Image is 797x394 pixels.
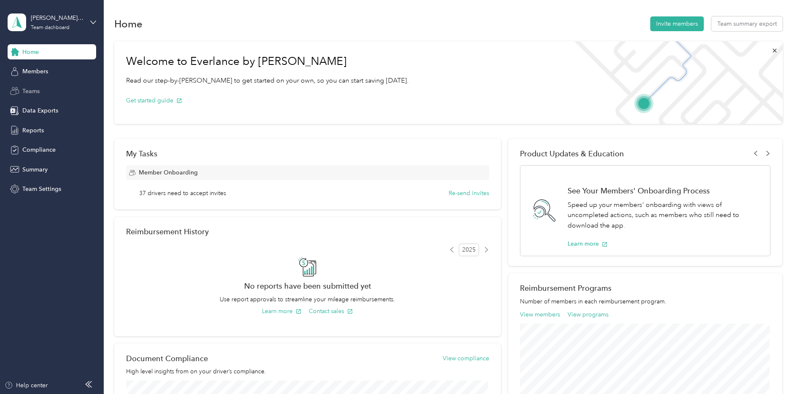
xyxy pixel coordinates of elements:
[459,244,479,256] span: 2025
[22,67,48,76] span: Members
[126,295,489,304] p: Use report approvals to streamline your mileage reimbursements.
[22,106,58,115] span: Data Exports
[126,227,209,236] h2: Reimbursement History
[126,55,409,68] h1: Welcome to Everlance by [PERSON_NAME]
[568,200,761,231] p: Speed up your members' onboarding with views of uncompleted actions, such as members who still ne...
[520,284,770,292] h2: Reimbursement Programs
[566,41,782,124] img: Welcome to everlance
[22,185,61,193] span: Team Settings
[126,75,409,86] p: Read our step-by-[PERSON_NAME] to get started on your own, so you can start saving [DATE].
[22,165,48,174] span: Summary
[126,354,208,363] h2: Document Compliance
[22,145,56,154] span: Compliance
[568,186,761,195] h1: See Your Members' Onboarding Process
[262,307,302,316] button: Learn more
[449,189,489,198] button: Re-send invites
[126,149,489,158] div: My Tasks
[520,149,624,158] span: Product Updates & Education
[139,168,198,177] span: Member Onboarding
[114,19,143,28] h1: Home
[650,16,704,31] button: Invite members
[139,189,226,198] span: 37 drivers need to accept invites
[443,354,489,363] button: View compliance
[22,126,44,135] span: Reports
[520,310,560,319] button: View members
[22,87,40,96] span: Teams
[309,307,353,316] button: Contact sales
[22,48,39,56] span: Home
[568,310,609,319] button: View programs
[711,16,783,31] button: Team summary export
[750,347,797,394] iframe: Everlance-gr Chat Button Frame
[126,367,489,376] p: High level insights from on your driver’s compliance.
[126,281,489,290] h2: No reports have been submitted yet
[520,297,770,306] p: Number of members in each reimbursement program.
[31,25,70,30] div: Team dashboard
[5,381,48,390] button: Help center
[31,13,83,22] div: [PERSON_NAME][EMAIL_ADDRESS][PERSON_NAME][DOMAIN_NAME]
[568,239,608,248] button: Learn more
[126,96,182,105] button: Get started guide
